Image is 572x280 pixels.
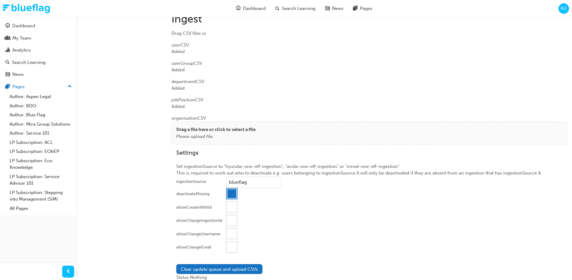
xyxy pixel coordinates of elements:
[348,2,377,15] a: pages-iconPages
[236,5,241,12] span: guage-icon
[2,81,74,92] button: Pages
[171,144,567,259] div: Set ingestionSource to "hyundai-one-off-ingestion", "avida-one-off-ingestion" or "mmal-one-off-in...
[176,126,256,133] p: Drag a file here or click to select a file
[7,204,74,213] a: All Pages
[7,120,74,129] a: Author: Mira Group Solutions
[271,2,320,15] a: search-iconSearch Learning
[3,4,50,13] img: Trak
[7,129,74,138] a: Author: Service 101
[12,47,31,54] div: Analytics
[2,69,74,80] a: News
[68,83,72,91] span: up-icon
[7,156,74,172] a: LP Subscription: Eco Knowledge
[171,85,567,92] div: Added
[171,37,567,55] div: user CSV
[171,12,567,25] h1: Ingest
[171,121,567,144] div: Drag a file here or click to select a filePlease upload file.
[5,48,10,53] span: chart-icon
[171,73,567,92] div: department CSV
[171,55,567,73] div: userGroup CSV
[5,60,10,65] span: search-icon
[360,5,372,12] span: Pages
[2,19,74,81] button: DashboardMy TeamAnalyticsSearch LearningNews
[176,264,262,274] button: Clear update queue and upload CSVs
[7,101,74,111] a: Author: BDO
[171,48,567,55] div: Added
[282,5,316,12] span: Search Learning
[176,179,206,185] div: ingestionSource
[12,71,24,78] div: News
[12,22,35,29] div: Dashboard
[7,147,74,156] a: LP Subscription: EO&EP
[325,5,330,12] span: news-icon
[171,110,567,145] div: organisation CSV
[176,149,562,156] h3: Settings
[7,92,74,101] a: Author: Aspen Legal
[2,33,74,44] a: My Team
[275,5,280,12] span: search-icon
[176,218,222,224] div: allowChangeIngestionId
[353,5,358,12] span: pages-icon
[2,45,74,56] a: Analytics
[243,5,266,12] span: Dashboard
[561,5,566,12] span: RJ
[2,20,74,31] a: Dashboard
[171,30,567,37] div: Drag CSV files in
[332,5,344,12] span: News
[5,23,10,29] span: guage-icon
[176,204,212,210] div: allowCreateWithId
[12,35,31,42] div: My Team
[66,268,71,276] span: prev-icon
[7,188,74,204] a: LP Subscription: Stepping into Management (SiM)
[226,177,281,188] input: ingestionSource
[176,244,211,250] div: allowChangeEmail
[176,231,220,237] div: allowChangeUsername
[5,84,10,90] span: pages-icon
[2,57,74,68] a: Search Learning
[231,2,271,15] a: guage-iconDashboard
[5,72,10,77] span: news-icon
[176,191,210,197] div: deactivateMissing
[7,110,74,120] a: Author: Blue Flag
[7,138,74,147] a: LP Subscription: ACL
[558,3,569,14] button: RJ
[7,172,74,188] a: LP Subscription: Service Advisor 101
[12,59,46,66] div: Search Learning
[320,2,348,15] a: news-iconNews
[171,92,567,110] div: jobPosition CSV
[171,67,567,73] div: Added
[12,83,25,90] div: Pages
[171,103,567,110] div: Added
[176,133,256,140] p: Please upload file.
[5,36,10,41] span: people-icon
